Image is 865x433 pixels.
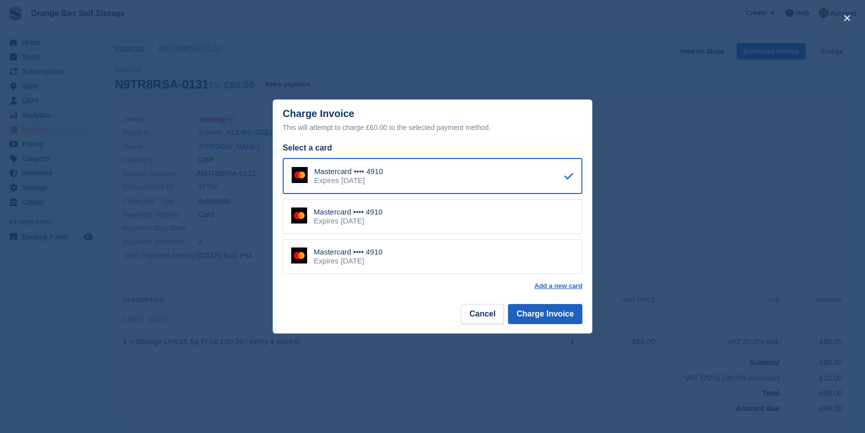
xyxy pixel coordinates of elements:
[314,167,383,176] div: Mastercard •••• 4910
[508,304,582,324] button: Charge Invoice
[314,247,383,256] div: Mastercard •••• 4910
[283,121,582,133] div: This will attempt to charge £60.00 to the selected payment method.
[314,216,383,225] div: Expires [DATE]
[534,282,582,290] a: Add a new card
[291,207,307,223] img: Mastercard Logo
[291,247,307,263] img: Mastercard Logo
[314,256,383,265] div: Expires [DATE]
[839,10,855,26] button: close
[283,108,582,133] div: Charge Invoice
[292,167,308,183] img: Mastercard Logo
[283,142,582,154] div: Select a card
[461,304,504,324] button: Cancel
[314,176,383,185] div: Expires [DATE]
[314,207,383,216] div: Mastercard •••• 4910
